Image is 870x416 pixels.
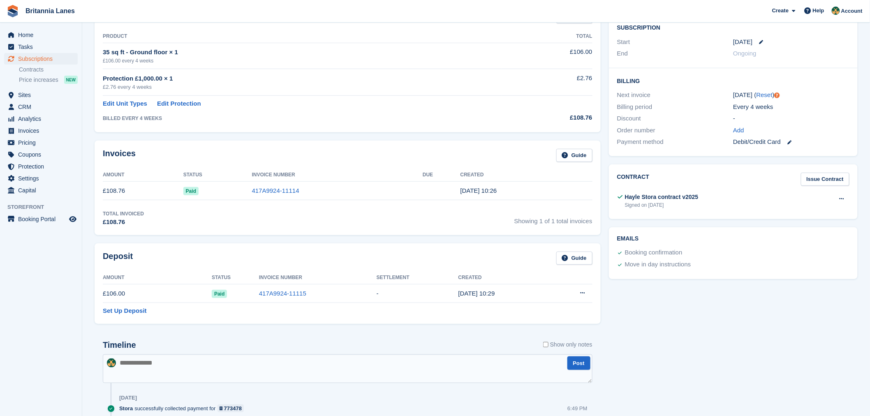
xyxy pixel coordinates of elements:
div: Booking confirmation [625,248,683,258]
div: Discount [617,114,733,123]
a: menu [4,29,78,41]
h2: Emails [617,236,849,242]
th: Invoice Number [259,271,377,284]
div: End [617,49,733,58]
div: Signed on [DATE] [625,201,699,209]
div: 35 sq ft - Ground floor × 1 [103,48,502,57]
h2: Deposit [103,252,133,265]
div: [DATE] ( ) [733,90,849,100]
div: 773478 [224,404,242,412]
div: successfully collected payment for [119,404,248,412]
div: Protection £1,000.00 × 1 [103,74,502,83]
span: Create [772,7,789,15]
span: Paid [212,290,227,298]
div: £108.76 [502,113,592,122]
div: Billing period [617,102,733,112]
h2: Invoices [103,149,136,162]
span: Booking Portal [18,213,67,225]
div: Payment method [617,137,733,147]
td: - [377,284,458,303]
label: Show only notes [543,340,592,349]
div: Tooltip anchor [773,92,781,99]
time: 2025-08-31 09:29:53 UTC [458,290,495,297]
img: Nathan Kellow [832,7,840,15]
a: menu [4,149,78,160]
div: - [733,114,849,123]
a: menu [4,137,78,148]
span: Help [813,7,824,15]
a: Price increases NEW [19,75,78,84]
span: Pricing [18,137,67,148]
th: Created [460,169,592,182]
td: £106.00 [103,284,212,303]
img: Nathan Kellow [107,358,116,367]
td: £106.00 [502,43,592,69]
div: Next invoice [617,90,733,100]
a: Edit Protection [157,99,201,109]
button: Post [567,356,590,370]
a: menu [4,41,78,53]
th: Created [458,271,549,284]
a: Set Up Deposit [103,306,147,316]
a: menu [4,185,78,196]
a: menu [4,173,78,184]
td: £2.76 [502,69,592,96]
a: 417A9924-11114 [252,187,299,194]
h2: Contract [617,173,650,186]
a: menu [4,161,78,172]
span: Protection [18,161,67,172]
th: Total [502,30,592,43]
a: Britannia Lanes [22,4,78,18]
span: CRM [18,101,67,113]
input: Show only notes [543,340,548,349]
td: £108.76 [103,182,183,200]
a: Contracts [19,66,78,74]
th: Product [103,30,502,43]
a: 773478 [217,404,244,412]
a: menu [4,213,78,225]
h2: Subscription [617,23,849,31]
a: Reset [757,91,773,98]
th: Due [423,169,460,182]
div: NEW [64,76,78,84]
span: Tasks [18,41,67,53]
span: Sites [18,89,67,101]
span: Home [18,29,67,41]
th: Amount [103,271,212,284]
span: Capital [18,185,67,196]
time: 2025-08-31 09:26:07 UTC [460,187,497,194]
span: Analytics [18,113,67,125]
th: Settlement [377,271,458,284]
a: menu [4,89,78,101]
span: Ongoing [733,50,757,57]
span: Settings [18,173,67,184]
a: menu [4,113,78,125]
div: Total Invoiced [103,210,144,217]
h2: Billing [617,76,849,85]
th: Amount [103,169,183,182]
span: Price increases [19,76,58,84]
h2: Timeline [103,340,136,350]
span: Subscriptions [18,53,67,65]
div: Debit/Credit Card [733,137,849,147]
a: Guide [556,149,592,162]
span: Account [841,7,863,15]
span: Coupons [18,149,67,160]
div: £108.76 [103,217,144,227]
a: 417A9924-11115 [259,290,306,297]
a: Add [733,126,744,135]
span: Storefront [7,203,82,211]
div: Move in day instructions [625,260,691,270]
a: menu [4,101,78,113]
span: Invoices [18,125,67,136]
a: Guide [556,252,592,265]
a: Preview store [68,214,78,224]
div: Order number [617,126,733,135]
th: Status [183,169,252,182]
div: £106.00 every 4 weeks [103,57,502,65]
a: Edit Unit Types [103,99,147,109]
div: Start [617,37,733,47]
span: Paid [183,187,199,195]
div: Every 4 weeks [733,102,849,112]
div: BILLED EVERY 4 WEEKS [103,115,502,122]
